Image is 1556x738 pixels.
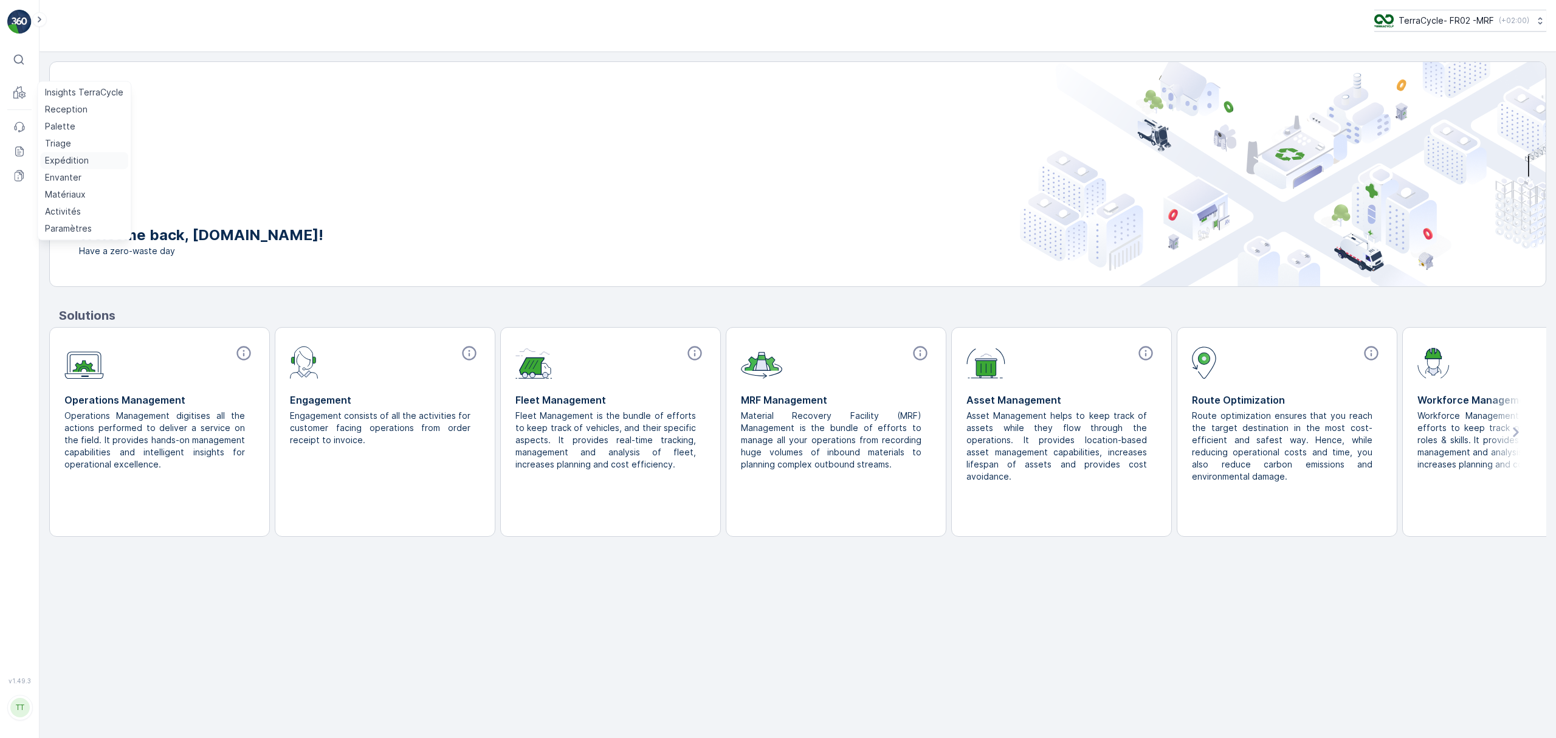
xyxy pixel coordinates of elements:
[1374,14,1394,27] img: terracycle.png
[1192,410,1372,483] p: Route optimization ensures that you reach the target destination in the most cost-efficient and s...
[966,345,1005,379] img: module-icon
[741,393,931,407] p: MRF Management
[7,10,32,34] img: logo
[1192,345,1216,379] img: module-icon
[1499,16,1529,26] p: ( +02:00 )
[64,410,245,471] p: Operations Management digitises all the actions performed to deliver a service on the field. It p...
[10,698,30,717] div: TT
[1417,345,1450,379] img: module-icon
[290,393,480,407] p: Engagement
[966,410,1147,483] p: Asset Management helps to keep track of assets while they flow through the operations. It provide...
[1020,62,1546,286] img: city illustration
[741,345,782,379] img: module-icon
[966,393,1157,407] p: Asset Management
[1374,10,1546,32] button: TerraCycle- FR02 -MRF(+02:00)
[515,410,696,471] p: Fleet Management is the bundle of efforts to keep track of vehicles, and their specific aspects. ...
[290,410,470,446] p: Engagement consists of all the activities for customer facing operations from order receipt to in...
[1399,15,1494,27] p: TerraCycle- FR02 -MRF
[515,393,706,407] p: Fleet Management
[7,687,32,728] button: TT
[741,410,921,471] p: Material Recovery Facility (MRF) Management is the bundle of efforts to manage all your operation...
[515,345,553,379] img: module-icon
[290,345,318,379] img: module-icon
[79,226,323,245] p: Welcome back, [DOMAIN_NAME]!
[64,345,104,379] img: module-icon
[7,677,32,685] span: v 1.49.3
[64,393,255,407] p: Operations Management
[59,306,1546,325] p: Solutions
[1192,393,1382,407] p: Route Optimization
[79,245,323,257] span: Have a zero-waste day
